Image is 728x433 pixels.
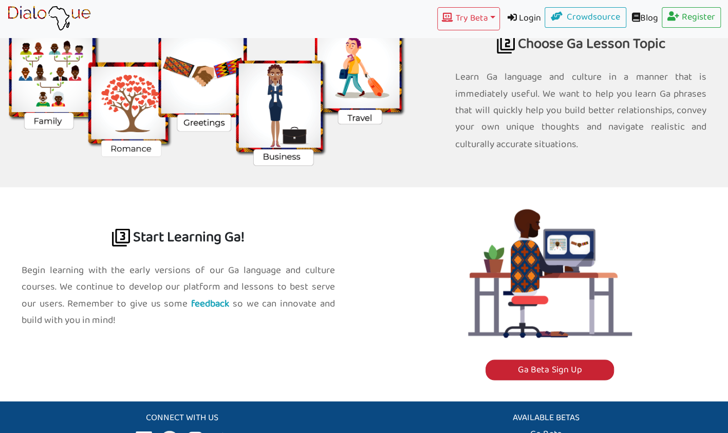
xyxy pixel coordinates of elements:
img: africa language for business travel [497,35,515,53]
a: Login [500,7,545,30]
a: Blog [626,7,662,30]
p: Begin learning with the early versions of our Ga language and culture courses. We continue to dev... [22,262,335,328]
img: learn africa [112,228,130,246]
p: Learn Ga language and culture in a manner that is immediately useful. We want to help you learn G... [455,69,706,152]
h2: Start Learning Ga! [7,187,349,257]
a: Ga Beta Sign Up [486,359,614,380]
img: learn twi: travel and speak akan with Ga language app [468,209,632,338]
h5: Connect with us [8,412,357,423]
img: learn African language platform app [7,6,91,31]
h5: Available Betas [372,412,721,423]
button: Try Beta [437,7,499,30]
a: feedback [188,295,232,312]
a: Crowdsource [545,7,626,28]
a: Register [662,7,721,28]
